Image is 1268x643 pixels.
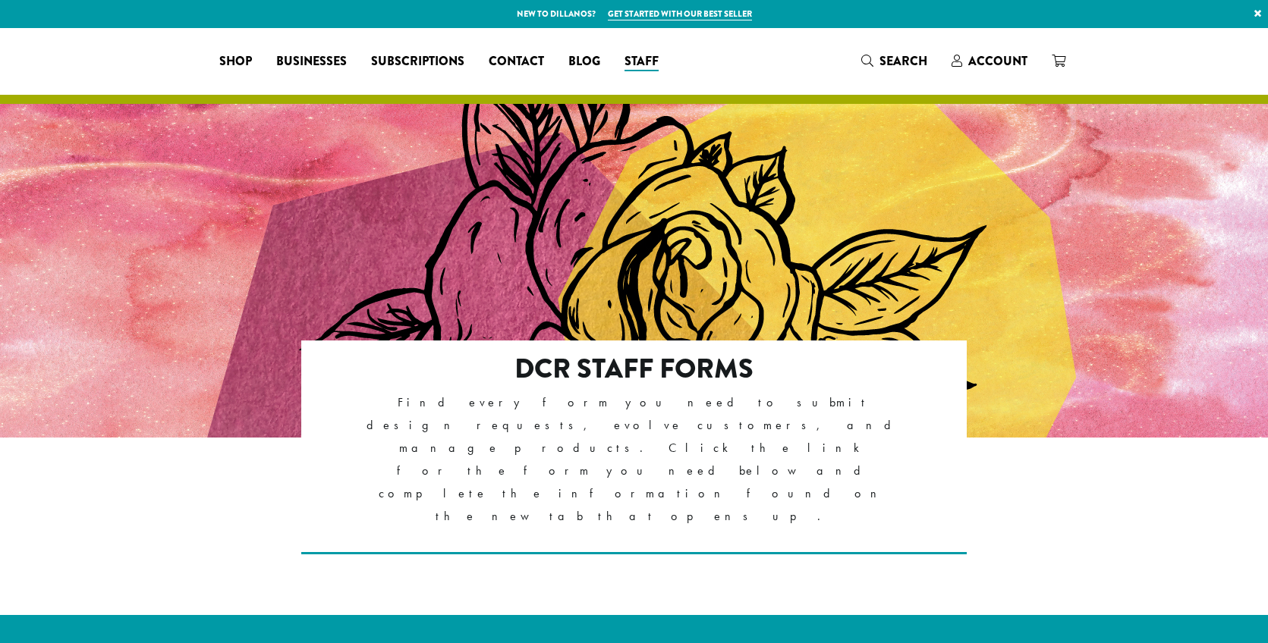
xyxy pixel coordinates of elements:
[968,52,1027,70] span: Account
[219,52,252,71] span: Shop
[612,49,671,74] a: Staff
[879,52,927,70] span: Search
[367,353,901,385] h2: DCR Staff Forms
[207,49,264,74] a: Shop
[371,52,464,71] span: Subscriptions
[625,52,659,71] span: Staff
[489,52,544,71] span: Contact
[568,52,600,71] span: Blog
[276,52,347,71] span: Businesses
[608,8,752,20] a: Get started with our best seller
[849,49,939,74] a: Search
[367,391,901,528] p: Find every form you need to submit design requests, evolve customers, and manage products. Click ...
